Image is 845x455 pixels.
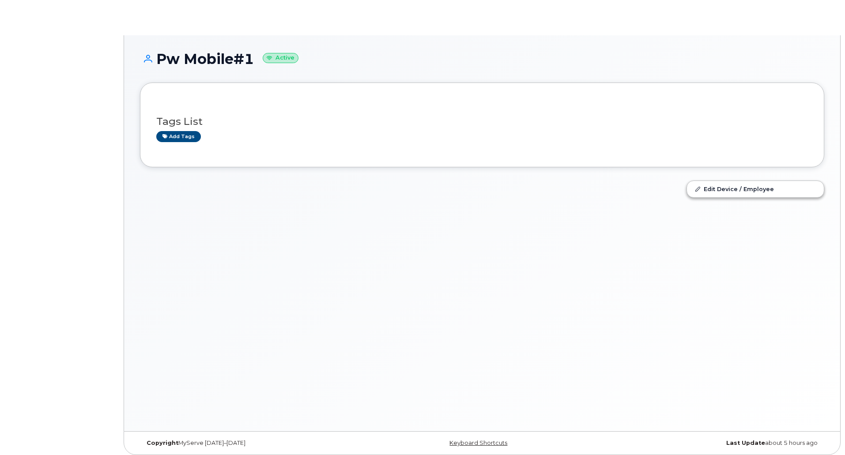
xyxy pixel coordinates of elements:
a: Edit Device / Employee [687,181,824,197]
div: about 5 hours ago [596,440,824,447]
strong: Copyright [147,440,178,446]
div: MyServe [DATE]–[DATE] [140,440,368,447]
h1: Pw Mobile#1 [140,51,824,67]
h3: Tags List [156,116,808,127]
a: Keyboard Shortcuts [449,440,507,446]
small: Active [263,53,298,63]
a: Add tags [156,131,201,142]
strong: Last Update [726,440,765,446]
